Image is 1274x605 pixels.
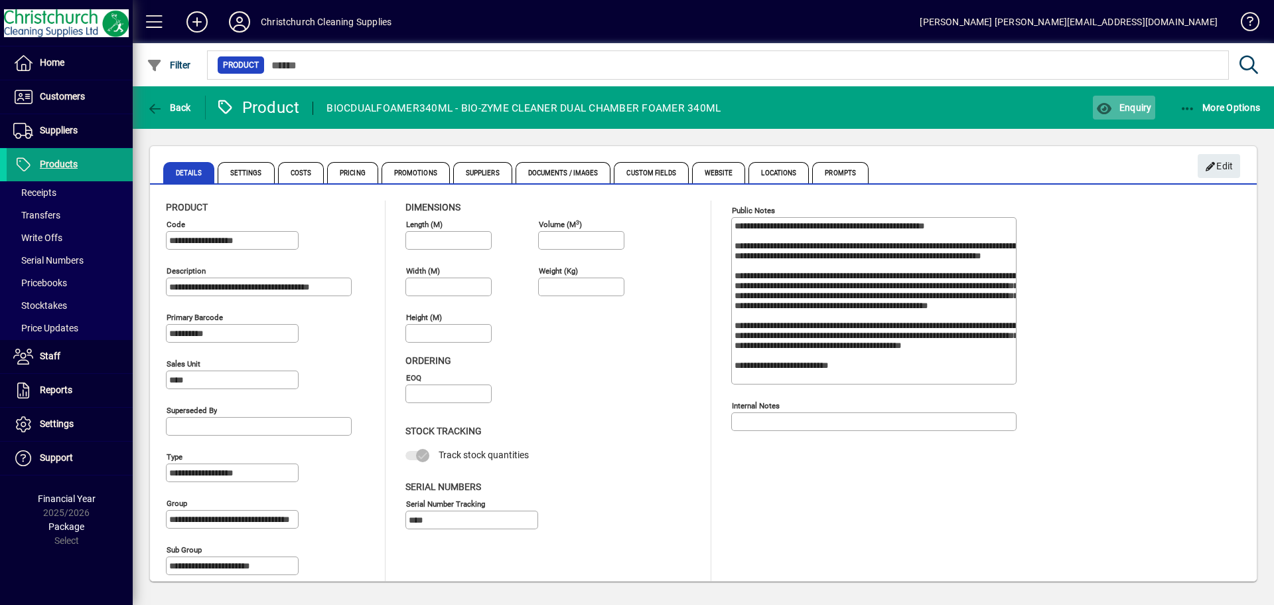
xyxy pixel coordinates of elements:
span: Dimensions [405,202,460,213]
a: Write Offs [7,226,133,249]
span: Financial Year [38,493,96,504]
div: Christchurch Cleaning Supplies [261,11,391,33]
span: Package [48,521,84,532]
a: Support [7,442,133,475]
mat-label: Public Notes [732,206,775,215]
span: Staff [40,351,60,361]
span: Products [40,159,78,169]
span: Pricing [327,162,378,183]
a: Settings [7,408,133,441]
a: Transfers [7,204,133,226]
a: Pricebooks [7,272,133,294]
a: Serial Numbers [7,249,133,272]
a: Staff [7,340,133,373]
span: Transfers [13,210,60,220]
span: Stock Tracking [405,426,482,436]
span: Settings [40,418,74,429]
span: Prompts [812,162,869,183]
span: Ordering [405,355,451,366]
span: Receipts [13,187,56,198]
span: More Options [1180,102,1261,113]
mat-label: Sub group [167,545,202,555]
span: Price Updates [13,323,78,333]
a: Price Updates [7,317,133,339]
span: Product [223,58,259,72]
mat-label: Volume (m ) [539,220,582,229]
a: Customers [7,80,133,114]
mat-label: Code [167,220,185,229]
a: Suppliers [7,114,133,147]
span: Documents / Images [516,162,611,183]
span: Custom Fields [614,162,688,183]
button: Back [143,96,194,120]
button: Add [176,10,218,34]
a: Home [7,46,133,80]
span: Reports [40,385,72,395]
mat-label: Sales unit [167,359,200,369]
span: Customers [40,91,85,102]
app-page-header-button: Back [133,96,206,120]
mat-label: Description [167,266,206,276]
span: Serial Numbers [405,481,481,492]
span: Home [40,57,64,68]
span: Filter [147,60,191,70]
mat-label: Group [167,499,187,508]
span: Suppliers [40,125,78,135]
div: BIOCDUALFOAMER340ML - BIO-ZYME CLEANER DUAL CHAMBER FOAMER 340ML [326,98,721,119]
span: Support [40,452,73,463]
mat-label: Type [167,452,182,462]
span: Pricebooks [13,278,67,288]
mat-label: Internal Notes [732,401,780,410]
span: Edit [1205,155,1234,177]
mat-label: EOQ [406,373,421,383]
button: Filter [143,53,194,77]
span: Enquiry [1096,102,1151,113]
button: Enquiry [1093,96,1155,120]
mat-label: Serial Number tracking [406,499,485,508]
span: Product [166,202,208,213]
mat-label: Superseded by [167,406,217,415]
button: More Options [1176,96,1264,120]
mat-label: Length (m) [406,220,443,229]
mat-label: Height (m) [406,313,442,322]
mat-label: Weight (Kg) [539,266,578,276]
span: Track stock quantities [439,450,529,460]
span: Serial Numbers [13,255,84,266]
a: Knowledge Base [1231,3,1257,46]
span: Costs [278,162,324,183]
span: Suppliers [453,162,512,183]
sup: 3 [576,218,579,225]
a: Receipts [7,181,133,204]
span: Locations [748,162,809,183]
mat-label: Width (m) [406,266,440,276]
button: Profile [218,10,261,34]
span: Stocktakes [13,300,67,311]
span: Settings [218,162,275,183]
a: Reports [7,374,133,407]
span: Website [692,162,746,183]
div: [PERSON_NAME] [PERSON_NAME][EMAIL_ADDRESS][DOMAIN_NAME] [920,11,1218,33]
span: Back [147,102,191,113]
button: Edit [1198,154,1240,178]
mat-label: Primary barcode [167,313,223,322]
div: Product [216,97,300,118]
span: Details [163,162,214,183]
span: Promotions [382,162,450,183]
span: Write Offs [13,232,62,243]
a: Stocktakes [7,294,133,317]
